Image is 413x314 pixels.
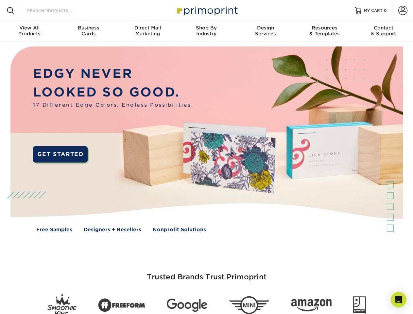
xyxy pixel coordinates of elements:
a: Designers + Resellers [84,226,141,234]
h3: Trusted Brands Trust Primoprint [15,257,398,289]
span: Contact [354,25,413,31]
span: Direct Mail [118,25,177,31]
span: Resources [295,25,354,31]
a: Direct MailMarketing [118,21,177,42]
div: Industry [177,25,236,37]
span: Design [236,25,295,31]
img: Amazon [291,299,332,312]
a: Shop ByIndustry [177,21,236,42]
a: GET STARTED [33,146,88,163]
span: 0 [384,8,387,13]
div: & Templates [295,25,354,37]
a: BusinessCards [59,21,118,42]
img: Primoprint [174,3,239,17]
a: Nonprofit Solutions [153,226,206,234]
a: Contact& Support [354,21,413,42]
p: EDGY NEVER [33,64,193,83]
img: Goodwill [353,296,366,314]
a: DesignServices [236,21,295,42]
div: Cards [59,25,118,37]
div: Open Intercom Messenger [391,292,406,307]
div: Marketing [118,25,177,37]
div: Services [236,25,295,37]
img: Google [167,299,207,312]
input: SEARCH PRODUCTS..... [26,7,90,14]
p: LOOKED SO GOOD. [33,83,193,102]
div: & Support [354,25,413,37]
span: Business [59,25,118,31]
span: Shop By [177,25,236,31]
span: 17 Different Edge Colors. Endless Possibilities. [33,101,193,109]
a: Free Samples [36,226,72,234]
a: Resources& Templates [295,21,354,42]
span: MY CART [364,8,383,13]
